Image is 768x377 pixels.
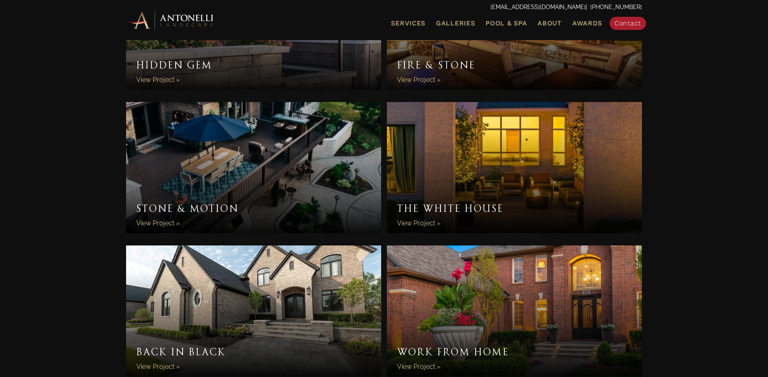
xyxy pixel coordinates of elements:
a: Pool & Spa [482,18,530,29]
span: Contact [614,19,641,27]
span: Galleries [436,19,475,27]
p: | [PHONE_NUMBER] [126,2,642,13]
span: Services [391,20,425,27]
span: Pool & Spa [486,19,527,27]
a: [EMAIL_ADDRESS][DOMAIN_NAME] [490,4,586,10]
a: Awards [569,18,605,29]
a: Galleries [433,18,478,29]
a: Contact [610,17,646,30]
span: Awards [572,19,602,27]
img: Antonelli Horizontal Logo [126,9,216,32]
span: About [538,20,562,27]
a: Services [388,18,429,29]
a: About [534,18,565,29]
